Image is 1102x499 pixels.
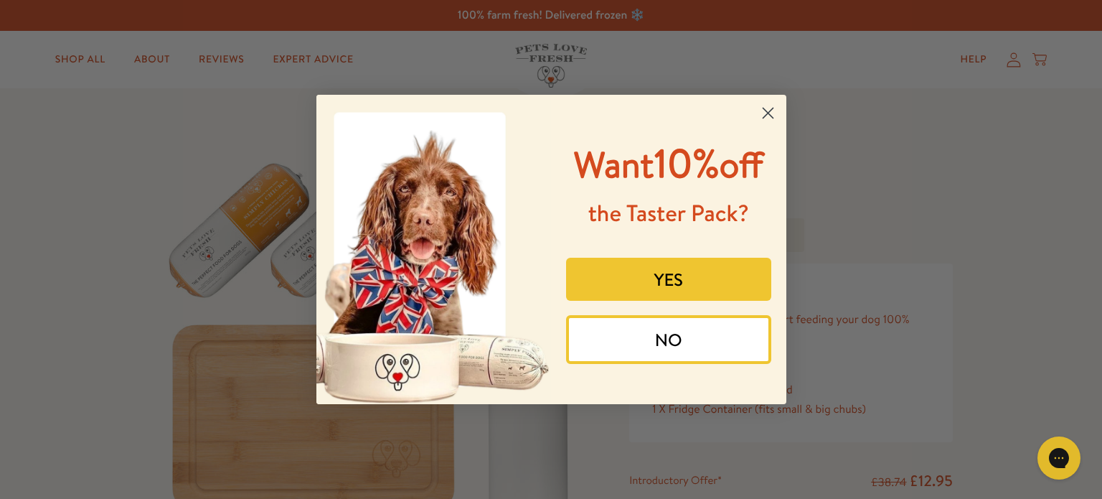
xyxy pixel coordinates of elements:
span: 10% [574,135,764,190]
button: NO [566,315,771,364]
span: the Taster Pack? [588,197,749,229]
span: Want [574,140,654,190]
button: YES [566,258,771,301]
span: off [719,140,763,190]
button: Close dialog [755,101,781,126]
iframe: Gorgias live chat messenger [1030,432,1088,485]
img: 8afefe80-1ef6-417a-b86b-9520c2248d41.jpeg [316,95,552,404]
